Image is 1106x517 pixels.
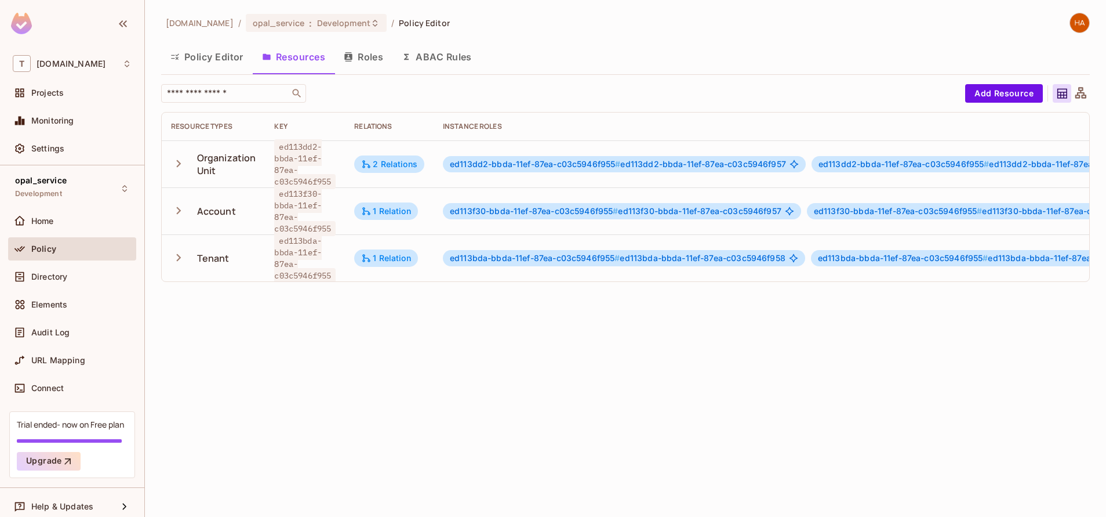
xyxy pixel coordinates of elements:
[37,59,105,68] span: Workspace: t-mobile.com
[171,122,256,131] div: Resource Types
[11,13,32,34] img: SReyMgAAAABJRU5ErkJggg==
[31,384,64,393] span: Connect
[361,159,417,169] div: 2 Relations
[31,244,56,254] span: Policy
[361,206,411,216] div: 1 Relation
[13,55,31,72] span: T
[1070,13,1089,32] img: harani.arumalla1@t-mobile.com
[818,253,988,263] span: ed113bda-bbda-11ef-87ea-c03c5946f955
[17,419,124,430] div: Trial ended- now on Free plan
[450,160,786,169] span: ed113dd2-bbda-11ef-87ea-c03c5946f957
[965,84,1043,103] button: Add Resource
[274,122,336,131] div: Key
[450,254,785,263] span: ed113bda-bbda-11ef-87ea-c03c5946f958
[197,252,230,265] div: Tenant
[450,253,620,263] span: ed113bda-bbda-11ef-87ea-c03c5946f955
[274,186,336,236] span: ed113f30-bbda-11ef-87ea-c03c5946f955
[354,122,424,131] div: Relations
[334,42,392,71] button: Roles
[983,253,988,263] span: #
[308,19,312,28] span: :
[274,233,336,283] span: ed113bda-bbda-11ef-87ea-c03c5946f955
[253,42,334,71] button: Resources
[814,206,983,216] span: ed113f30-bbda-11ef-87ea-c03c5946f955
[274,139,336,189] span: ed113dd2-bbda-11ef-87ea-c03c5946f955
[615,159,620,169] span: #
[450,159,621,169] span: ed113dd2-bbda-11ef-87ea-c03c5946f955
[977,206,982,216] span: #
[818,159,989,169] span: ed113dd2-bbda-11ef-87ea-c03c5946f955
[450,206,619,216] span: ed113f30-bbda-11ef-87ea-c03c5946f955
[31,356,85,365] span: URL Mapping
[31,88,64,97] span: Projects
[253,17,305,28] span: opal_service
[399,17,450,28] span: Policy Editor
[317,17,370,28] span: Development
[31,216,54,226] span: Home
[31,328,70,337] span: Audit Log
[31,300,67,309] span: Elements
[31,502,93,511] span: Help & Updates
[614,253,620,263] span: #
[17,452,81,471] button: Upgrade
[450,207,781,216] span: ed113f30-bbda-11ef-87ea-c03c5946f957
[238,17,241,28] li: /
[161,42,253,71] button: Policy Editor
[391,17,394,28] li: /
[197,205,236,218] div: Account
[15,176,67,185] span: opal_service
[613,206,618,216] span: #
[197,151,256,177] div: Organization Unit
[166,17,234,28] span: the active workspace
[15,189,62,198] span: Development
[31,272,67,281] span: Directory
[984,159,989,169] span: #
[392,42,481,71] button: ABAC Rules
[31,144,64,153] span: Settings
[361,253,411,263] div: 1 Relation
[31,116,74,125] span: Monitoring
